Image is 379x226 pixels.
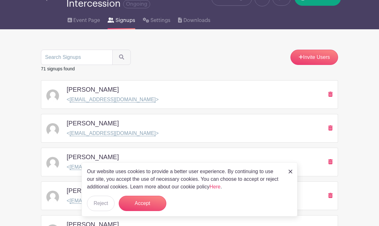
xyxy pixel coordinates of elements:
a: Signups [108,9,135,29]
a: Downloads [178,9,210,29]
p: < > [67,197,159,205]
img: default-ce2991bfa6775e67f084385cd625a349d9dcbb7a52a09fb2fda1e96e2d18dcdb.png [46,191,59,203]
h5: [PERSON_NAME] [67,119,119,127]
a: Invite Users [290,50,338,65]
span: Event Page [73,17,100,24]
span: Settings [150,17,170,24]
span: Signups [116,17,135,24]
a: Event Page [68,9,100,29]
small: 71 signups found [41,66,75,71]
img: default-ce2991bfa6775e67f084385cd625a349d9dcbb7a52a09fb2fda1e96e2d18dcdb.png [46,89,59,102]
p: < > [67,130,159,137]
h5: [PERSON_NAME] [67,153,119,161]
p: < > [67,96,159,103]
a: Here [209,184,221,189]
img: close_button-5f87c8562297e5c2d7936805f587ecaba9071eb48480494691a3f1689db116b3.svg [289,170,292,173]
p: < > [67,163,159,171]
button: Accept [119,196,166,211]
input: Search Signups [41,50,113,65]
button: Reject [87,196,115,211]
p: Our website uses cookies to provide a better user experience. By continuing to use our site, you ... [87,168,282,191]
img: default-ce2991bfa6775e67f084385cd625a349d9dcbb7a52a09fb2fda1e96e2d18dcdb.png [46,123,59,136]
span: Downloads [183,17,210,24]
h5: [PERSON_NAME] [67,86,119,93]
h5: [PERSON_NAME] [67,187,119,194]
a: Settings [143,9,170,29]
img: default-ce2991bfa6775e67f084385cd625a349d9dcbb7a52a09fb2fda1e96e2d18dcdb.png [46,157,59,170]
